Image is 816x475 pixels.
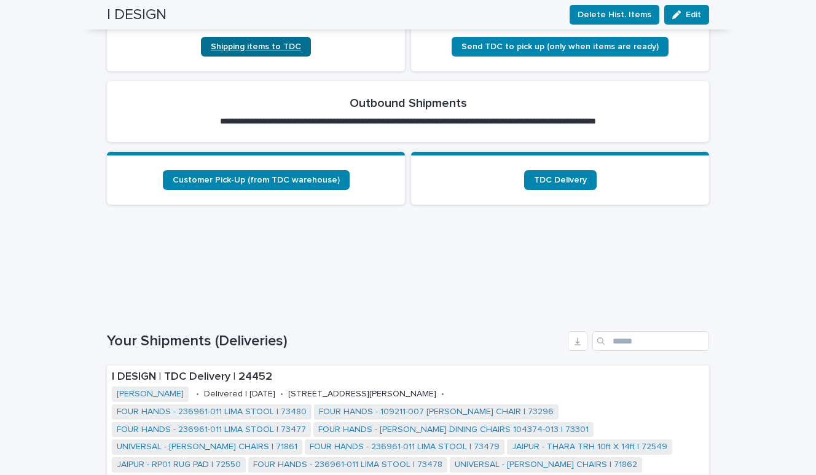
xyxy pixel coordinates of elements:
[461,42,659,51] span: Send TDC to pick up (only when items are ready)
[196,389,199,399] p: •
[107,6,167,24] h2: I DESIGN
[173,176,340,184] span: Customer Pick-Up (from TDC warehouse)
[117,407,307,417] a: FOUR HANDS - 236961-011 LIMA STOOL | 73480
[117,389,184,399] a: [PERSON_NAME]
[686,10,701,19] span: Edit
[452,37,669,57] a: Send TDC to pick up (only when items are ready)
[310,442,500,452] a: FOUR HANDS - 236961-011 LIMA STOOL | 73479
[318,425,589,435] a: FOUR HANDS - [PERSON_NAME] DINING CHAIRS 104374-013 | 73301
[201,37,311,57] a: Shipping items to TDC
[578,9,651,21] span: Delete Hist. Items
[570,5,659,25] button: Delete Hist. Items
[117,460,241,470] a: JAIPUR - RP01 RUG PAD | 72550
[592,331,709,351] input: Search
[534,176,587,184] span: TDC Delivery
[117,425,306,435] a: FOUR HANDS - 236961-011 LIMA STOOL | 73477
[253,460,442,470] a: FOUR HANDS - 236961-011 LIMA STOOL | 73478
[319,407,554,417] a: FOUR HANDS - 109211-007 [PERSON_NAME] CHAIR | 73296
[512,442,667,452] a: JAIPUR - THARA TRH 10ft X 14ft | 72549
[117,442,297,452] a: UNIVERSAL - [PERSON_NAME] CHAIRS | 71861
[163,170,350,190] a: Customer Pick-Up (from TDC warehouse)
[107,332,563,350] h1: Your Shipments (Deliveries)
[112,371,704,384] p: I DESIGN | TDC Delivery | 24452
[524,170,597,190] a: TDC Delivery
[350,96,467,111] h2: Outbound Shipments
[204,389,275,399] p: Delivered | [DATE]
[455,460,637,470] a: UNIVERSAL - [PERSON_NAME] CHAIRS | 71862
[211,42,301,51] span: Shipping items to TDC
[280,389,283,399] p: •
[441,389,444,399] p: •
[288,389,436,399] p: [STREET_ADDRESS][PERSON_NAME]
[664,5,709,25] button: Edit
